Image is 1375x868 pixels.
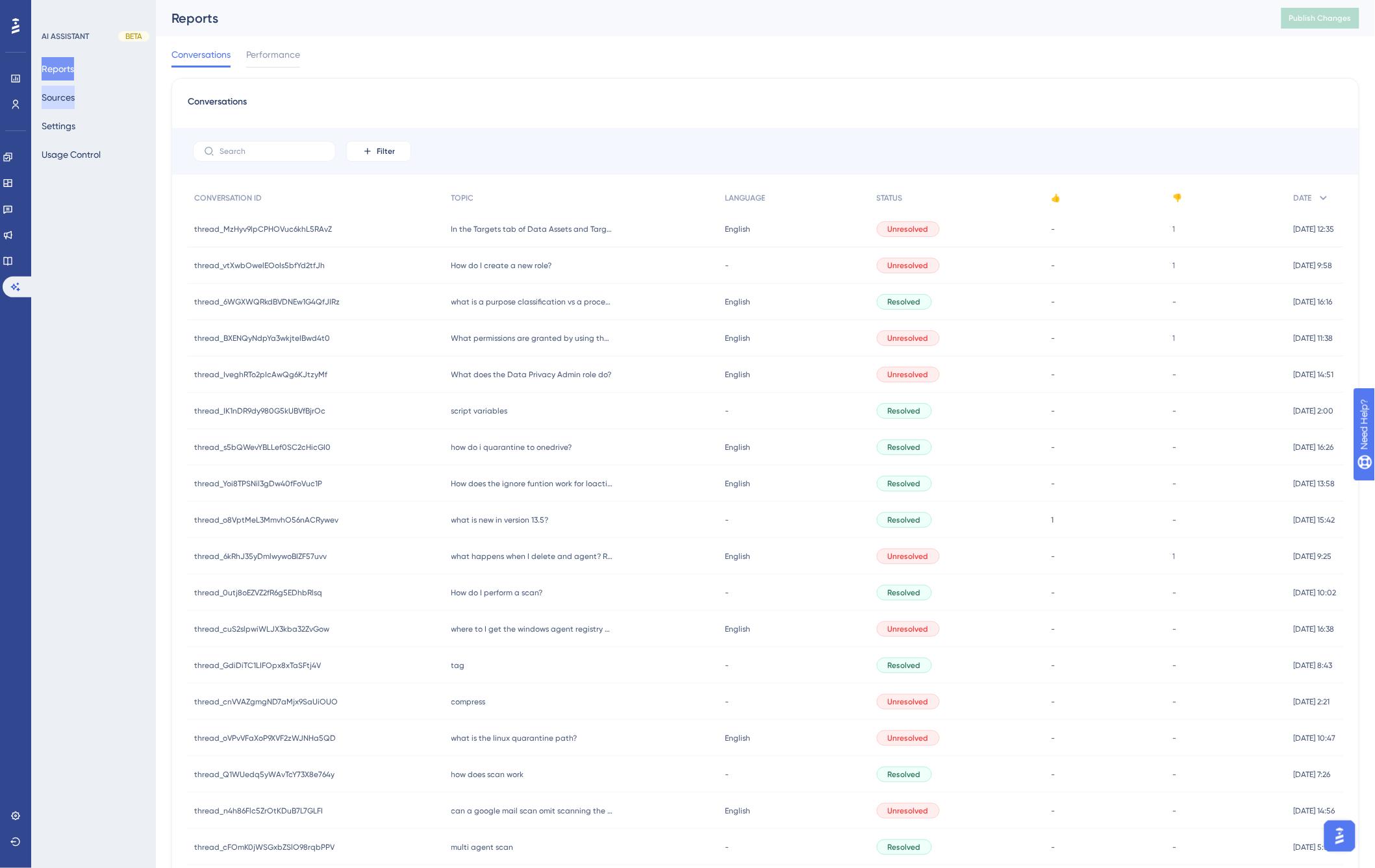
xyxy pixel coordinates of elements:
span: [DATE] 7:26 [1294,769,1331,780]
span: - [1052,769,1055,780]
span: multi agent scan [451,842,514,852]
span: Resolved [888,769,921,780]
span: Unresolved [888,224,929,234]
span: - [1172,733,1176,743]
span: - [1052,842,1055,852]
span: thread_n4h86Flc5ZrOtKDuB7L7GLFI [194,806,323,816]
span: [DATE] 14:56 [1294,806,1335,816]
span: 1 [1172,260,1175,271]
span: - [725,515,729,525]
span: Need Help? [31,3,81,19]
span: Performance [246,47,300,62]
span: thread_cFOmK0jWSGxbZSlO98rqbPPV [194,842,334,852]
span: thread_oVPvVFaXoP9XVF2zWJNHa5QD [194,733,336,743]
span: Unresolved [888,733,929,743]
span: English [725,551,750,562]
input: Search [220,147,325,156]
span: - [1052,551,1055,562]
span: TOPIC [451,193,474,203]
span: DATE [1294,193,1312,203]
span: where to I get the windows agent registry file for SDM? [451,624,614,634]
button: Filter [346,141,411,162]
span: What permissions are granted by using the compliance admin role? [451,333,614,343]
span: - [1172,624,1176,634]
span: - [1052,806,1055,816]
span: - [1172,806,1176,816]
span: - [725,842,729,852]
span: thread_IveghRTo2pIcAwQg6KJtzyMf [194,369,327,380]
span: English [725,333,750,343]
span: - [1052,588,1055,598]
span: [DATE] 8:43 [1294,660,1333,671]
span: [DATE] 16:26 [1294,442,1334,453]
span: thread_cuS2slpwiWLJX3kba32ZvGow [194,624,329,634]
span: Unresolved [888,697,929,707]
span: English [725,733,750,743]
span: - [1172,660,1176,671]
span: [DATE] 16:38 [1294,624,1335,634]
span: thread_0utj8oEZVZ2fR6g5EDhbRlsq [194,588,322,598]
span: Unresolved [888,551,929,562]
span: [DATE] 2:00 [1294,406,1334,416]
span: English [725,806,750,816]
span: 1 [1172,224,1175,234]
span: thread_BXENQyNdpYa3wkjteIBwd4t0 [194,333,330,343]
span: thread_6kRhJ35yDmlwywoBIZF57uvv [194,551,327,562]
span: thread_IK1nDR9dy980G5kUBVfBjrOc [194,406,325,416]
span: - [1172,297,1176,307]
span: [DATE] 12:35 [1294,224,1335,234]
span: thread_Yoi8TPSNil3gDw40fFoVuc1P [194,478,322,489]
span: Publish Changes [1289,13,1352,23]
span: Resolved [888,442,921,453]
span: [DATE] 16:16 [1294,297,1333,307]
span: Unresolved [888,369,929,380]
span: - [1052,478,1055,489]
span: Unresolved [888,806,929,816]
span: - [1172,478,1176,489]
span: 1 [1172,551,1175,562]
span: - [725,406,729,416]
span: thread_cnVVAZgmgND7aMjx9SaUiOUO [194,697,338,707]
span: [DATE] 2:21 [1294,697,1330,707]
span: - [1052,369,1055,380]
span: thread_6WGXWQRkdBVDNEw1G4QfJIRz [194,297,340,307]
span: - [1052,624,1055,634]
span: Resolved [888,406,921,416]
span: English [725,478,750,489]
span: Filter [377,146,395,156]
span: how does scan work [451,769,524,780]
button: Sources [42,86,75,109]
span: [DATE] 15:42 [1294,515,1335,525]
span: How do I perform a scan? [451,588,543,598]
span: thread_s5bQWevYBLLef0SC2cHicGI0 [194,442,331,453]
span: CONVERSATION ID [194,193,262,203]
span: STATUS [877,193,903,203]
span: can a google mail scan omit scanning the trash folder? [451,806,614,816]
span: [DATE] 10:47 [1294,733,1336,743]
span: 👎 [1172,193,1182,203]
span: 👍 [1052,193,1061,203]
span: compress [451,697,486,707]
span: - [725,697,729,707]
span: [DATE] 10:02 [1294,588,1337,598]
span: Conversations [188,94,247,118]
span: Resolved [888,660,921,671]
span: English [725,442,750,453]
span: In the Targets tab of Data Assets and Targets. How can I distinguish Sharepoint sites from Databa... [451,224,614,234]
span: tag [451,660,465,671]
span: - [725,660,729,671]
span: - [1172,769,1176,780]
span: How does the ignore funtion work for loaction? [451,478,614,489]
span: what is the linux quarantine path? [451,733,577,743]
span: Resolved [888,588,921,598]
span: - [1052,406,1055,416]
div: BETA [118,31,149,42]
span: Resolved [888,515,921,525]
span: [DATE] 14:51 [1294,369,1334,380]
span: 1 [1172,333,1175,343]
span: script variables [451,406,508,416]
span: thread_Q1WUedq5yWAvTcY73X8e764y [194,769,334,780]
button: Publish Changes [1281,8,1359,29]
span: 1 [1052,515,1054,525]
